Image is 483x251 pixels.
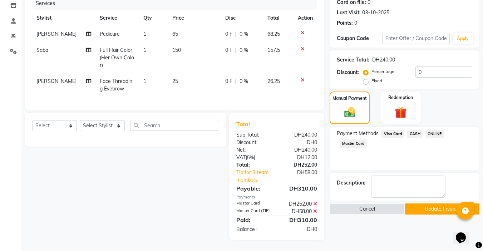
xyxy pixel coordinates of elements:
[405,203,479,215] button: Update Invoice
[32,10,95,26] th: Stylist
[407,130,423,138] span: CASH
[294,10,317,26] th: Action
[172,78,178,84] span: 25
[267,78,280,84] span: 26.25
[337,69,359,76] div: Discount:
[267,47,280,53] span: 157.5
[143,31,146,37] span: 1
[236,154,246,161] span: VAT
[337,35,382,42] div: Coupon Code
[337,56,369,64] div: Service Total:
[337,179,365,187] div: Description:
[340,139,367,148] span: Master Card
[236,120,253,128] span: Total
[277,154,322,161] div: DH12.00
[100,31,120,37] span: Pedicure
[277,184,322,193] div: DH310.00
[453,33,473,44] button: Apply
[225,30,232,38] span: 0 F
[130,120,219,131] input: Search
[381,130,404,138] span: Visa Card
[231,200,277,208] div: Master Card
[231,184,277,193] div: Payable:
[354,19,357,27] div: 0
[231,131,277,139] div: Sub Total:
[235,46,237,54] span: |
[172,47,181,53] span: 150
[235,30,237,38] span: |
[231,161,277,169] div: Total:
[277,146,322,154] div: DH240.00
[225,78,232,85] span: 0 F
[391,105,410,120] img: _gift.svg
[337,130,379,137] span: Payment Methods
[285,169,323,184] div: DH58.00
[247,154,254,160] span: 5%
[221,10,263,26] th: Disc
[332,95,367,102] label: Manual Payment
[330,203,404,215] button: Cancel
[263,10,294,26] th: Total
[143,78,146,84] span: 1
[240,46,248,54] span: 0 %
[231,169,284,184] a: Tip for 3 team members
[382,33,450,44] input: Enter Offer / Coupon Code
[362,9,389,16] div: 03-10-2025
[453,222,476,244] iframe: chat widget
[36,78,77,84] span: [PERSON_NAME]
[143,47,146,53] span: 1
[168,10,221,26] th: Price
[341,106,359,119] img: _cash.svg
[277,208,322,215] div: DH58.00
[277,139,322,146] div: DH0
[372,56,395,64] div: DH240.00
[277,161,322,169] div: DH252.00
[36,31,77,37] span: [PERSON_NAME]
[240,78,248,85] span: 0 %
[277,200,322,208] div: DH252.00
[277,216,322,224] div: DH310.00
[267,31,280,37] span: 68.25
[100,47,134,68] span: Full Hair Color (Her Own Color)
[240,30,248,38] span: 0 %
[388,94,413,101] label: Redemption
[371,68,394,75] label: Percentage
[277,226,322,233] div: DH0
[172,31,178,37] span: 65
[337,9,361,16] div: Last Visit:
[225,46,232,54] span: 0 F
[231,146,277,154] div: Net:
[425,130,444,138] span: ONLINE
[277,131,322,139] div: DH240.00
[36,47,48,53] span: Saba
[337,19,353,27] div: Points:
[139,10,168,26] th: Qty
[95,10,139,26] th: Service
[231,226,277,233] div: Balance :
[100,78,132,92] span: Face Threading Eyebrow
[231,154,277,161] div: ( )
[371,78,382,84] label: Fixed
[235,78,237,85] span: |
[231,208,277,215] div: Master Card (TIP)
[231,139,277,146] div: Discount:
[231,216,277,224] div: Paid:
[236,194,317,200] div: Payments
